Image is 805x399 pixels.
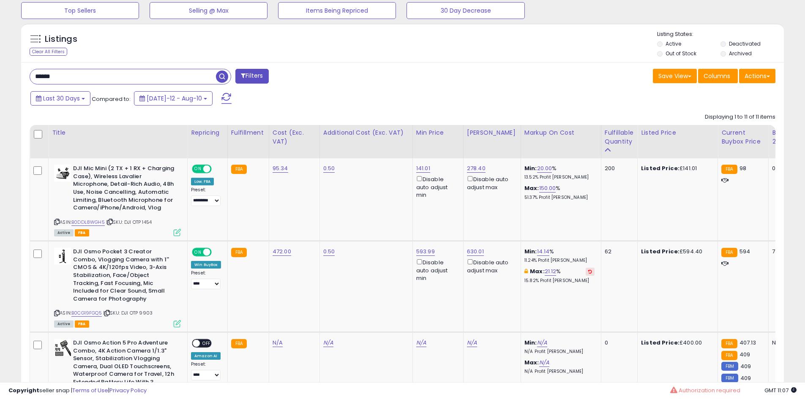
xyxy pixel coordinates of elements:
[524,258,595,263] p: 11.24% Profit [PERSON_NAME]
[721,339,737,348] small: FBA
[467,339,477,347] a: N/A
[72,386,108,394] a: Terms of Use
[740,339,756,347] span: 407.13
[75,320,89,328] span: FBA
[191,352,221,360] div: Amazon AI
[416,339,426,347] a: N/A
[191,128,224,137] div: Repricing
[704,72,730,80] span: Columns
[524,358,539,366] b: Max:
[103,309,153,316] span: | SKU: DJI OTP 9903
[416,247,435,256] a: 593.99
[739,69,775,83] button: Actions
[43,94,80,103] span: Last 30 Days
[193,166,203,173] span: ON
[71,219,105,226] a: B0DDL8WGH5
[75,229,89,236] span: FBA
[54,320,74,328] span: All listings currently available for purchase on Amazon
[641,247,679,255] b: Listed Price:
[73,339,176,396] b: DJI Osmo Action 5 Pro Adventure Combo, 4K Action Camera 1/1.3" Sensor, Stabilization Vlogging Cam...
[641,164,679,172] b: Listed Price:
[231,165,247,174] small: FBA
[524,185,595,200] div: %
[605,128,634,146] div: Fulfillable Quantity
[30,91,90,106] button: Last 30 Days
[467,247,484,256] a: 630.01
[273,164,288,173] a: 95.34
[721,128,765,146] div: Current Buybox Price
[45,33,77,45] h5: Listings
[467,258,514,274] div: Disable auto adjust max
[416,164,430,173] a: 141.01
[273,339,283,347] a: N/A
[467,164,486,173] a: 278.40
[653,69,697,83] button: Save View
[54,165,71,182] img: 31KzYDU8pvL._SL40_.jpg
[740,350,750,358] span: 409
[54,248,181,326] div: ASIN:
[641,248,711,255] div: £594.40
[641,339,679,347] b: Listed Price:
[721,362,738,371] small: FBM
[109,386,147,394] a: Privacy Policy
[537,164,552,173] a: 20.00
[191,187,221,206] div: Preset:
[721,248,737,257] small: FBA
[467,128,517,137] div: [PERSON_NAME]
[134,91,213,106] button: [DATE]-12 - Aug-10
[21,2,139,19] button: Top Sellers
[539,184,556,193] a: 150.00
[8,387,147,395] div: seller snap | |
[524,174,595,180] p: 13.52% Profit [PERSON_NAME]
[191,361,221,380] div: Preset:
[323,247,335,256] a: 0.50
[524,164,537,172] b: Min:
[54,248,71,265] img: 31dA3AbM3jL._SL40_.jpg
[191,178,214,185] div: Low. FBA
[524,268,595,283] div: %
[150,2,267,19] button: Selling @ Max
[524,247,537,255] b: Min:
[705,113,775,121] div: Displaying 1 to 11 of 11 items
[323,128,409,137] div: Additional Cost (Exc. VAT)
[605,165,631,172] div: 200
[193,249,203,256] span: ON
[273,128,316,146] div: Cost (Exc. VAT)
[407,2,524,19] button: 30 Day Decrease
[416,174,457,199] div: Disable auto adjust min
[524,349,595,355] p: N/A Profit [PERSON_NAME]
[54,165,181,235] div: ASIN:
[210,249,224,256] span: OFF
[30,48,67,56] div: Clear All Filters
[524,248,595,263] div: %
[772,128,803,146] div: BB Share 24h.
[231,128,265,137] div: Fulfillment
[54,229,74,236] span: All listings currently available for purchase on Amazon
[524,128,598,137] div: Markup on Cost
[772,248,800,255] div: 77%
[545,267,557,276] a: 21.12
[698,69,738,83] button: Columns
[71,309,102,317] a: B0CG19FGQ5
[772,165,800,172] div: 0%
[524,184,539,192] b: Max:
[231,339,247,348] small: FBA
[666,50,696,57] label: Out of Stock
[729,40,761,47] label: Deactivated
[521,125,601,158] th: The percentage added to the cost of goods (COGS) that forms the calculator for Min & Max prices.
[416,128,460,137] div: Min Price
[231,248,247,257] small: FBA
[200,340,213,347] span: OFF
[530,267,545,275] b: Max:
[8,386,39,394] strong: Copyright
[524,339,537,347] b: Min:
[641,128,714,137] div: Listed Price
[524,369,595,375] p: N/A Profit [PERSON_NAME]
[323,164,335,173] a: 0.50
[605,248,631,255] div: 62
[764,386,797,394] span: 2025-09-10 11:07 GMT
[524,278,595,284] p: 15.82% Profit [PERSON_NAME]
[52,128,184,137] div: Title
[657,30,784,38] p: Listing States:
[273,247,291,256] a: 472.00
